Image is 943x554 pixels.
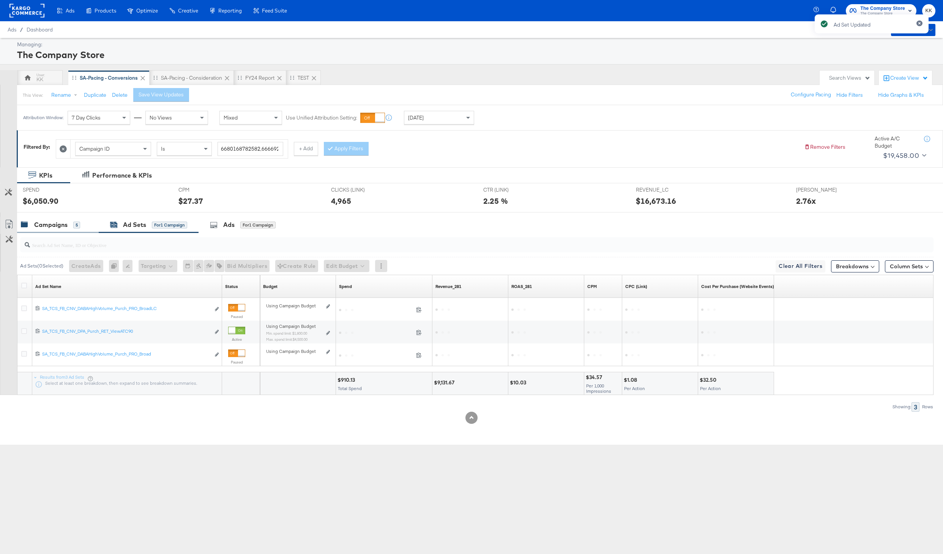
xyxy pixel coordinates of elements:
button: Duplicate [84,91,106,99]
span: [DATE] [408,114,424,121]
div: Drag to reorder tab [238,76,242,80]
div: $6,050.90 [23,195,58,206]
a: Shows the current budget of Ad Set. [263,283,278,290]
span: Mixed [224,114,238,121]
span: [PERSON_NAME] [796,186,853,194]
button: Rename [46,88,85,102]
a: Your Ad Set name. [35,283,61,290]
div: CPC (Link) [625,283,647,290]
span: Optimize [136,8,158,14]
div: Drag to reorder tab [72,76,76,80]
span: Is [161,145,165,152]
div: Attribution Window: [23,115,64,120]
div: Ad Set Name [35,283,61,290]
button: Remove Filters [804,143,845,151]
span: Ads [8,27,16,33]
div: SA-Pacing - Consideration [161,74,222,82]
div: Ad Sets [123,220,146,229]
span: Using Campaign Budget [266,323,316,329]
div: $9,131.67 [434,379,457,386]
span: CPM [178,186,235,194]
div: Performance & KPIs [92,171,152,180]
div: TEST [298,74,309,82]
div: Spend [339,283,352,290]
a: Revenue_281 [435,283,461,290]
button: + Add [294,142,318,156]
div: KK [36,76,43,83]
a: SA_TCS_FB_CNV_DPA_Purch_RET_ViewATC90 [42,328,210,336]
span: Products [95,8,116,14]
a: The total amount spent to date. [339,283,352,290]
div: Cost Per Purchase (Website Events) [701,283,774,290]
div: Ad Sets ( 0 Selected) [20,263,63,269]
div: 2.25 % [483,195,508,206]
span: No Views [150,114,172,121]
span: Per 1,000 Impressions [586,383,611,394]
span: The Company Store [860,5,905,13]
div: Ads [223,220,235,229]
div: for 1 Campaign [152,222,187,228]
label: Paused [228,314,245,319]
div: $910.13 [337,376,357,384]
a: ROAS_281 [511,283,532,290]
div: 4,965 [331,195,351,206]
div: Ad Set Updated [834,21,870,28]
sub: Max. spend limit : $4,500.00 [266,337,307,342]
span: Creative [178,8,198,14]
span: Total Spend [338,386,362,391]
div: Drag to reorder tab [290,76,294,80]
button: Delete [112,91,128,99]
button: Configure Pacing [785,88,836,102]
div: 0 [109,260,123,272]
span: Ads [66,8,74,14]
a: Shows the current state of your Ad Set. [225,283,238,290]
a: SA_TCS_FB_CNV_DABAHighVolume_Purch_PRO_Broad [42,351,210,359]
span: / [16,27,27,33]
a: The average cost for each purchase tracked by your Custom Audience pixel on your website after pe... [701,283,774,290]
div: SA_TCS_FB_CNV_DABAHighVolume_Purch_PRO_BroadLC [42,305,210,312]
div: This View: [23,92,43,98]
div: Drag to reorder tab [153,76,158,80]
span: Clear All Filters [779,261,822,271]
div: CPM [587,283,597,290]
div: Campaigns [34,220,68,229]
div: Status [225,283,238,290]
div: Using Campaign Budget [266,303,324,309]
span: Feed Suite [262,8,287,14]
div: Filtered By: [24,143,50,151]
div: $1.08 [624,376,639,384]
span: KK [925,6,932,15]
div: Budget [263,283,278,290]
sub: Min. spend limit: $1,800.00 [266,331,307,335]
div: The Company Store [17,48,934,61]
div: SA_TCS_FB_CNV_DPA_Purch_RET_ViewATC90 [42,328,210,334]
label: Use Unified Attribution Setting: [286,114,357,121]
div: Managing: [17,41,934,48]
span: Per Action [624,386,645,391]
a: Dashboard [27,27,53,33]
a: The average cost for each link click you've received from your ad. [625,283,647,290]
span: Campaign ID [79,145,110,152]
div: $34.57 [586,374,604,381]
span: Reporting [218,8,242,14]
label: Paused [228,360,245,365]
span: CTR (LINK) [483,186,540,194]
span: Per Action [700,386,721,391]
div: 2.76x [796,195,816,206]
label: Active [228,337,245,342]
div: Using Campaign Budget [266,348,324,354]
a: SA_TCS_FB_CNV_DABAHighVolume_Purch_PRO_BroadLC [42,305,210,313]
div: 5 [73,222,80,228]
div: $10.03 [510,379,528,386]
span: SPEND [23,186,80,194]
div: FY24 Report [245,74,274,82]
input: Search Ad Set Name, ID or Objective [30,235,848,249]
div: $32.50 [700,376,719,384]
button: The Company StoreThe Company Store [846,4,916,17]
button: Clear All Filters [776,260,825,272]
a: The average cost you've paid to have 1,000 impressions of your ad. [587,283,597,290]
span: CLICKS (LINK) [331,186,388,194]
